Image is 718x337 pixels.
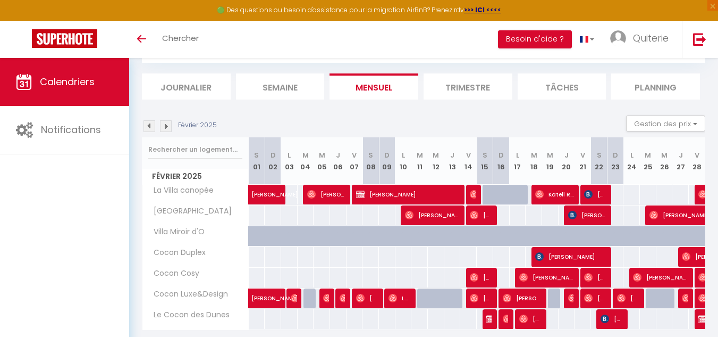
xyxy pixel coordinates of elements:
span: Cocon Cosy [144,268,202,280]
abbr: L [402,150,405,160]
abbr: V [580,150,585,160]
th: 22 [591,137,607,185]
abbr: V [466,150,471,160]
abbr: L [516,150,519,160]
th: 19 [542,137,559,185]
span: [PERSON_NAME] [633,267,688,287]
abbr: D [613,150,618,160]
th: 09 [379,137,395,185]
span: Chercher [162,32,199,44]
span: [PERSON_NAME] [584,184,606,204]
abbr: M [302,150,309,160]
span: Cocon Duplex [144,247,208,259]
span: [PERSON_NAME] [617,288,639,308]
img: ... [610,30,626,46]
abbr: S [483,150,487,160]
abbr: L [288,150,291,160]
th: 06 [330,137,347,185]
li: Mensuel [330,73,418,100]
p: Février 2025 [178,120,217,130]
th: 27 [672,137,689,185]
span: [PERSON_NAME] [470,288,492,308]
abbr: M [417,150,423,160]
span: [PERSON_NAME] [601,309,622,329]
span: [PERSON_NAME] [682,288,687,308]
abbr: D [499,150,504,160]
li: Semaine [236,73,325,100]
span: [PERSON_NAME]/[PERSON_NAME] [519,309,541,329]
span: Katell Rabot [535,184,573,204]
span: [PERSON_NAME] [356,288,378,308]
span: Quiterie [633,31,669,45]
span: [PERSON_NAME] [584,288,606,308]
span: [PERSON_NAME] [568,288,573,308]
abbr: M [433,150,439,160]
span: [PERSON_NAME] [405,205,460,225]
span: [PERSON_NAME] [PERSON_NAME] [291,288,296,308]
abbr: S [254,150,259,160]
img: logout [693,32,706,46]
abbr: J [450,150,454,160]
span: Laurent Pine Canton [388,288,410,308]
th: 12 [428,137,444,185]
th: 07 [347,137,363,185]
span: [PERSON_NAME] [486,309,492,329]
abbr: M [531,150,537,160]
span: Calendriers [40,75,95,88]
span: [PERSON_NAME] [470,184,475,204]
span: [PERSON_NAME] [503,288,541,308]
abbr: J [336,150,340,160]
span: Cocon Luxe&Design [144,289,231,300]
th: 25 [640,137,656,185]
a: >>> ICI <<<< [464,5,501,14]
span: [PERSON_NAME] [251,283,300,303]
th: 13 [444,137,461,185]
abbr: J [679,150,683,160]
span: [PERSON_NAME] [503,309,508,329]
span: [PERSON_NAME] [356,184,460,204]
abbr: S [597,150,602,160]
th: 23 [607,137,624,185]
span: [PERSON_NAME] Dos [PERSON_NAME] [470,205,492,225]
abbr: M [645,150,651,160]
th: 08 [362,137,379,185]
span: [PERSON_NAME] [584,267,606,287]
span: [PERSON_NAME] [470,267,492,287]
span: [PERSON_NAME] [535,246,606,267]
abbr: V [352,150,357,160]
a: ... Quiterie [602,21,682,58]
abbr: L [630,150,633,160]
th: 05 [314,137,330,185]
th: 15 [477,137,493,185]
span: [PERSON_NAME] [323,288,328,308]
th: 20 [559,137,575,185]
abbr: S [368,150,373,160]
a: [PERSON_NAME] [249,185,265,205]
span: [PERSON_NAME] [340,288,345,308]
th: 28 [689,137,705,185]
th: 14 [460,137,477,185]
input: Rechercher un logement... [148,140,242,159]
abbr: M [547,150,553,160]
span: Le Cocon des Dunes [144,309,232,321]
span: [PERSON_NAME] [519,267,574,287]
span: Villa Miroir d'O [144,226,207,238]
li: Tâches [518,73,606,100]
li: Planning [611,73,700,100]
li: Trimestre [424,73,512,100]
th: 16 [493,137,510,185]
a: [PERSON_NAME] [249,289,265,309]
abbr: M [661,150,668,160]
span: [PERSON_NAME] [251,179,300,199]
span: [PERSON_NAME] [307,184,345,204]
th: 17 [510,137,526,185]
span: Notifications [41,123,101,136]
abbr: M [319,150,325,160]
th: 01 [249,137,265,185]
th: 26 [656,137,673,185]
img: Super Booking [32,29,97,48]
th: 02 [265,137,281,185]
th: 04 [298,137,314,185]
a: Chercher [154,21,207,58]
